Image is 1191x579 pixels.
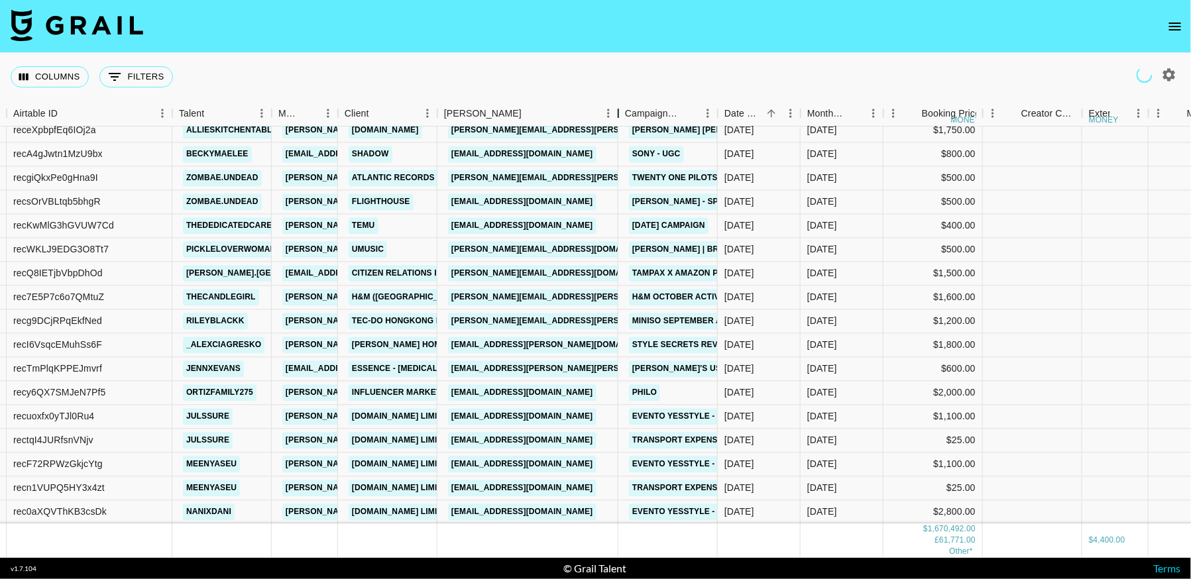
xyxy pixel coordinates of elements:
[807,434,837,447] div: Oct '25
[883,452,983,476] div: $1,100.00
[807,195,837,209] div: Oct '25
[448,265,664,282] a: [PERSON_NAME][EMAIL_ADDRESS][DOMAIN_NAME]
[183,360,244,377] a: jennxevans
[629,384,660,401] a: Philo
[807,172,837,185] div: Oct '25
[724,410,754,423] div: 30/09/2025
[883,309,983,333] div: $1,200.00
[349,170,451,186] a: Atlantic Records US
[1129,103,1149,123] button: Menu
[629,146,684,162] a: Sony - UGC
[807,410,837,423] div: Oct '25
[629,313,767,329] a: Miniso September Activation
[13,410,94,423] div: recuoxfx0yTJl0Ru4
[172,101,272,127] div: Talent
[883,476,983,500] div: $25.00
[724,505,754,519] div: 30/09/2025
[629,480,914,496] a: Transport Expenses - Event YesStyle October @meenyaseu
[282,193,498,210] a: [PERSON_NAME][EMAIL_ADDRESS][DOMAIN_NAME]
[629,503,819,520] a: Evento YesStyle - Octubre - @dany_cy1
[724,172,754,185] div: 30/09/2025
[807,362,837,376] div: Oct '25
[282,241,498,258] a: [PERSON_NAME][EMAIL_ADDRESS][DOMAIN_NAME]
[883,142,983,166] div: $800.00
[718,101,801,127] div: Date Created
[883,214,983,238] div: $400.00
[724,243,754,256] div: 30/09/2025
[724,482,754,495] div: 30/09/2025
[448,432,596,448] a: [EMAIL_ADDRESS][DOMAIN_NAME]
[448,217,596,234] a: [EMAIL_ADDRESS][DOMAIN_NAME]
[183,432,233,448] a: julssure
[845,104,864,123] button: Sort
[11,9,143,41] img: Grail Talent
[183,193,262,210] a: zombae.undead
[11,564,36,573] div: v 1.7.104
[13,124,96,137] div: receXpbpfEq6IOj2a
[13,219,114,233] div: recKwMlG3hGVUW7Cd
[807,124,837,137] div: Oct '25
[618,101,718,127] div: Campaign (Type)
[1094,535,1125,546] div: 4,400.00
[883,429,983,452] div: $25.00
[338,101,437,127] div: Client
[1003,104,1021,123] button: Sort
[345,101,369,127] div: Client
[629,456,819,472] a: Evento YesStyle - Octubre - @julssure
[1089,116,1119,124] div: money
[1110,104,1129,123] button: Sort
[278,101,300,127] div: Manager
[983,103,1003,123] button: Menu
[807,505,837,519] div: Oct '25
[13,339,102,352] div: recI6VsqcEMuhSs6F
[724,267,754,280] div: 30/09/2025
[448,456,596,472] a: [EMAIL_ADDRESS][DOMAIN_NAME]
[282,313,498,329] a: [PERSON_NAME][EMAIL_ADDRESS][DOMAIN_NAME]
[807,219,837,233] div: Oct '25
[883,381,983,405] div: $2,000.00
[629,122,774,138] a: [PERSON_NAME] [PERSON_NAME]
[282,480,567,496] a: [PERSON_NAME][EMAIL_ADDRESS][PERSON_NAME][DOMAIN_NAME]
[864,103,883,123] button: Menu
[883,405,983,429] div: $1,100.00
[349,503,457,520] a: [DOMAIN_NAME] LIMITED
[598,103,618,123] button: Menu
[448,289,732,305] a: [PERSON_NAME][EMAIL_ADDRESS][PERSON_NAME][DOMAIN_NAME]
[7,101,172,127] div: Airtable ID
[448,480,596,496] a: [EMAIL_ADDRESS][DOMAIN_NAME]
[349,217,378,234] a: Temu
[252,103,272,123] button: Menu
[204,104,223,123] button: Sort
[807,101,845,127] div: Month Due
[448,313,732,329] a: [PERSON_NAME][EMAIL_ADDRESS][PERSON_NAME][DOMAIN_NAME]
[883,262,983,286] div: $1,500.00
[183,241,280,258] a: pickleloverwoman
[282,337,498,353] a: [PERSON_NAME][EMAIL_ADDRESS][DOMAIN_NAME]
[272,101,338,127] div: Manager
[807,315,837,328] div: Oct '25
[13,362,102,376] div: recTmPlqKPPEJmvrf
[282,456,567,472] a: [PERSON_NAME][EMAIL_ADDRESS][PERSON_NAME][DOMAIN_NAME]
[679,104,698,123] button: Sort
[183,408,233,425] a: julssure
[282,289,498,305] a: [PERSON_NAME][EMAIL_ADDRESS][DOMAIN_NAME]
[282,265,431,282] a: [EMAIL_ADDRESS][DOMAIN_NAME]
[282,432,567,448] a: [PERSON_NAME][EMAIL_ADDRESS][PERSON_NAME][DOMAIN_NAME]
[883,238,983,262] div: $500.00
[282,217,567,234] a: [PERSON_NAME][EMAIL_ADDRESS][PERSON_NAME][DOMAIN_NAME]
[1149,103,1168,123] button: Menu
[625,101,679,127] div: Campaign (Type)
[949,547,973,556] span: € 22,210.00, CA$ 27,750.00, AU$ 24,716.00
[179,101,204,127] div: Talent
[983,101,1082,127] div: Creator Commmission Override
[781,103,801,123] button: Menu
[807,458,837,471] div: Oct '25
[762,104,781,123] button: Sort
[563,562,626,575] div: © Grail Talent
[444,101,522,127] div: [PERSON_NAME]
[698,103,718,123] button: Menu
[724,339,754,352] div: 30/09/2025
[13,148,103,161] div: recA4gJwtn1MzU9bx
[1162,13,1188,40] button: open drawer
[13,434,93,447] div: rectqI4JURfsnVNjv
